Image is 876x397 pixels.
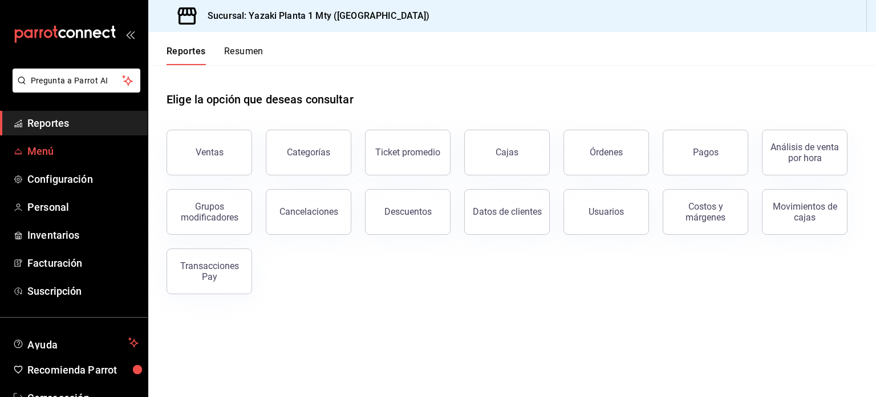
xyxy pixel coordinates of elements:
[375,147,440,158] div: Ticket promedio
[167,189,252,235] button: Grupos modificadores
[198,9,429,23] h3: Sucursal: Yazaki Planta 1 Mty ([GEOGRAPHIC_DATA])
[563,189,649,235] button: Usuarios
[365,130,451,175] button: Ticket promedio
[266,130,351,175] button: Categorías
[663,130,748,175] button: Pagos
[167,91,354,108] h1: Elige la opción que deseas consultar
[8,83,140,95] a: Pregunta a Parrot AI
[167,248,252,294] button: Transacciones Pay
[670,201,741,223] div: Costos y márgenes
[473,206,542,217] div: Datos de clientes
[589,206,624,217] div: Usuarios
[174,260,245,282] div: Transacciones Pay
[27,283,139,299] span: Suscripción
[365,189,451,235] button: Descuentos
[224,46,263,65] button: Resumen
[27,362,139,378] span: Recomienda Parrot
[266,189,351,235] button: Cancelaciones
[27,171,139,187] span: Configuración
[563,130,649,175] button: Órdenes
[125,30,135,39] button: open_drawer_menu
[27,255,139,271] span: Facturación
[693,147,719,158] div: Pagos
[27,115,139,131] span: Reportes
[174,201,245,223] div: Grupos modificadores
[279,206,338,217] div: Cancelaciones
[27,227,139,243] span: Inventarios
[31,75,123,87] span: Pregunta a Parrot AI
[167,46,263,65] div: navigation tabs
[590,147,623,158] div: Órdenes
[384,206,432,217] div: Descuentos
[663,189,748,235] button: Costos y márgenes
[27,336,124,350] span: Ayuda
[196,147,224,158] div: Ventas
[496,147,518,158] div: Cajas
[27,143,139,159] span: Menú
[762,189,847,235] button: Movimientos de cajas
[769,201,840,223] div: Movimientos de cajas
[769,142,840,163] div: Análisis de venta por hora
[464,130,550,175] button: Cajas
[464,189,550,235] button: Datos de clientes
[167,130,252,175] button: Ventas
[27,199,139,215] span: Personal
[762,130,847,175] button: Análisis de venta por hora
[287,147,330,158] div: Categorías
[13,69,140,93] button: Pregunta a Parrot AI
[167,46,206,65] button: Reportes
